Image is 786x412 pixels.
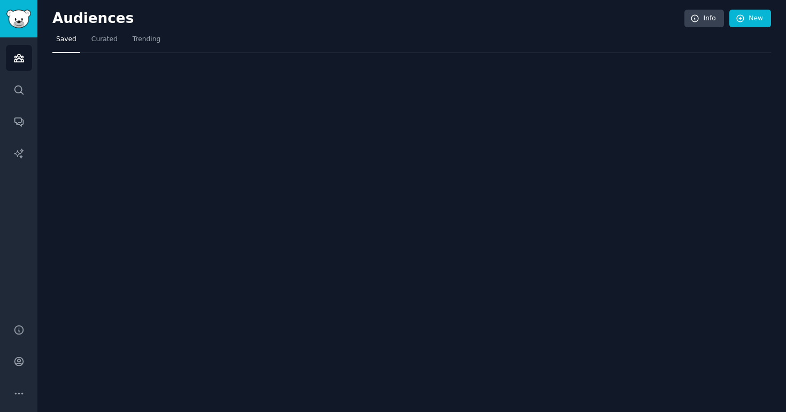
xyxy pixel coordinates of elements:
a: Info [684,10,724,28]
span: Saved [56,35,76,44]
a: Saved [52,31,80,53]
a: New [729,10,771,28]
a: Curated [88,31,121,53]
h2: Audiences [52,10,684,27]
span: Curated [91,35,118,44]
span: Trending [133,35,160,44]
img: GummySearch logo [6,10,31,28]
a: Trending [129,31,164,53]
